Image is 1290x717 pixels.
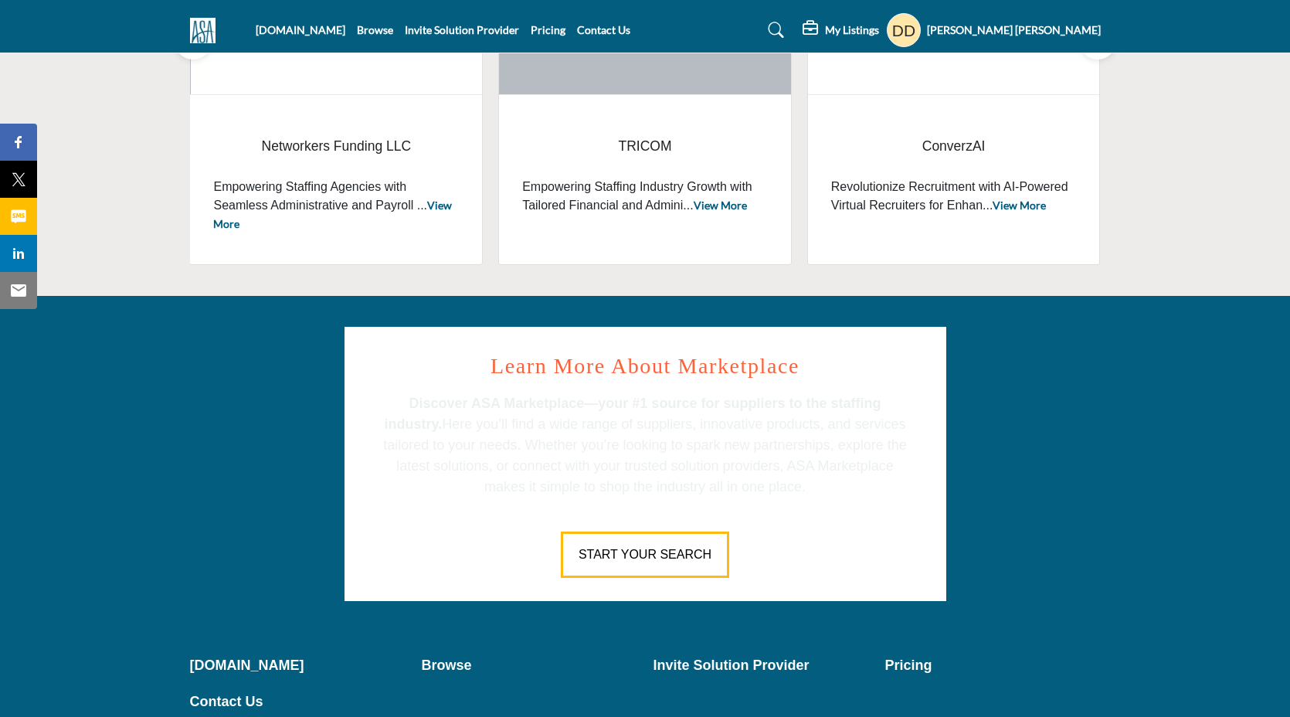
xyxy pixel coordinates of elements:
[522,126,768,167] a: TRICOM
[993,199,1046,212] a: View More
[653,655,869,676] a: Invite Solution Provider
[831,136,1077,156] span: ConverzAI
[825,23,879,37] h5: My Listings
[561,532,729,578] button: Start Your Search
[577,23,630,36] a: Contact Us
[694,199,747,212] a: View More
[256,23,345,36] a: [DOMAIN_NAME]
[927,22,1101,38] h5: [PERSON_NAME] [PERSON_NAME]
[213,199,452,230] a: View More
[190,692,406,712] a: Contact Us
[887,13,921,47] button: Show hide supplier dropdown
[803,21,879,39] div: My Listings
[422,655,637,676] a: Browse
[522,136,768,156] span: TRICOM
[831,178,1077,215] p: Revolutionize Recruitment with AI-Powered Virtual Recruiters for Enhan...
[579,548,711,561] span: Start Your Search
[522,178,768,215] p: Empowering Staffing Industry Growth with Tailored Financial and Admini...
[190,655,406,676] a: [DOMAIN_NAME]
[213,136,459,156] span: Networkers Funding LLC
[531,23,565,36] a: Pricing
[190,18,223,43] img: Site Logo
[831,126,1077,167] a: ConverzAI
[213,178,459,233] p: Empowering Staffing Agencies with Seamless Administrative and Payroll ...
[383,396,906,494] span: Here you’ll find a wide range of suppliers, innovative products, and services tailored to your ne...
[885,655,1101,676] a: Pricing
[385,396,881,432] strong: Discover ASA Marketplace—your #1 source for suppliers to the staffing industry.
[379,350,911,382] h2: Learn More About Marketplace
[753,18,794,42] a: Search
[213,126,459,167] a: Networkers Funding LLC
[405,23,519,36] a: Invite Solution Provider
[357,23,393,36] a: Browse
